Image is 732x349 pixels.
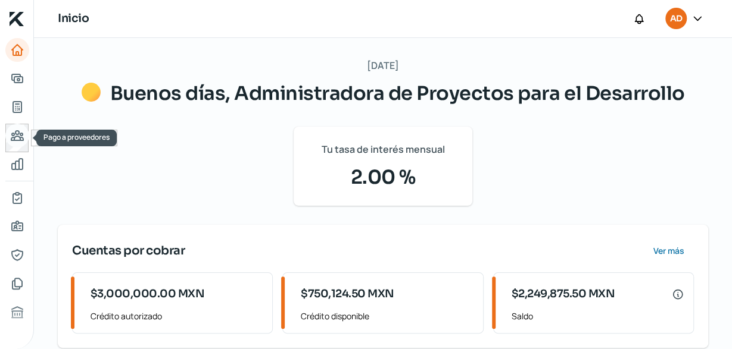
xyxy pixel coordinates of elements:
[5,152,29,176] a: Mis finanzas
[91,286,205,302] span: $3,000,000.00 MXN
[82,83,101,102] img: Saludos
[5,272,29,295] a: Documentos
[301,309,473,323] span: Crédito disponible
[653,247,684,255] span: Ver más
[5,215,29,238] a: Información general
[43,132,110,142] span: Pago a proveedores
[322,141,445,158] span: Tu tasa de interés mensual
[367,57,399,74] span: [DATE]
[5,67,29,90] a: Adelantar facturas
[5,124,29,147] a: Pago a proveedores
[512,286,615,302] span: $2,249,875.50 MXN
[5,186,29,210] a: Mi contrato
[512,309,684,323] span: Saldo
[301,286,394,302] span: $750,124.50 MXN
[308,163,458,191] span: 2.00 %
[58,10,89,27] h1: Inicio
[5,95,29,119] a: Tus créditos
[5,243,29,267] a: Representantes
[670,12,682,26] span: AD
[643,239,694,263] button: Ver más
[91,309,263,323] span: Crédito autorizado
[5,38,29,62] a: Inicio
[5,300,29,324] a: Buró de crédito
[110,81,685,105] span: Buenos días, Administradora de Proyectos para el Desarrollo
[72,242,185,260] span: Cuentas por cobrar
